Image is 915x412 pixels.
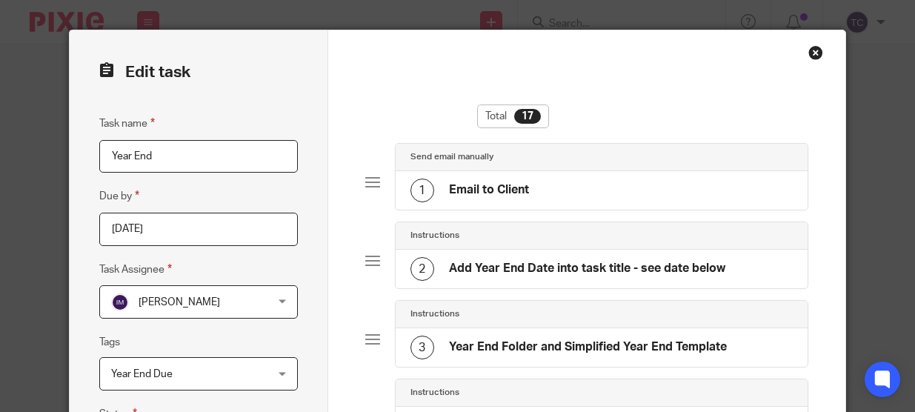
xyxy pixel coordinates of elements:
input: Pick a date [99,213,298,246]
span: Year End Due [111,369,173,379]
div: Close this dialog window [808,45,823,60]
label: Task Assignee [99,261,172,278]
h4: Instructions [410,387,459,399]
div: 2 [410,257,434,281]
div: 3 [410,336,434,359]
h2: Edit task [99,60,298,85]
label: Task name [99,115,155,132]
div: 17 [514,109,541,124]
label: Tags [99,335,120,350]
div: Total [477,104,549,128]
h4: Email to Client [449,182,529,198]
h4: Send email manually [410,151,493,163]
img: svg%3E [111,293,129,311]
div: 1 [410,179,434,202]
span: [PERSON_NAME] [139,297,220,308]
h4: Instructions [410,308,459,320]
h4: Year End Folder and Simplified Year End Template [449,339,727,355]
h4: Instructions [410,230,459,242]
h4: Add Year End Date into task title - see date below [449,261,725,276]
label: Due by [99,187,139,205]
